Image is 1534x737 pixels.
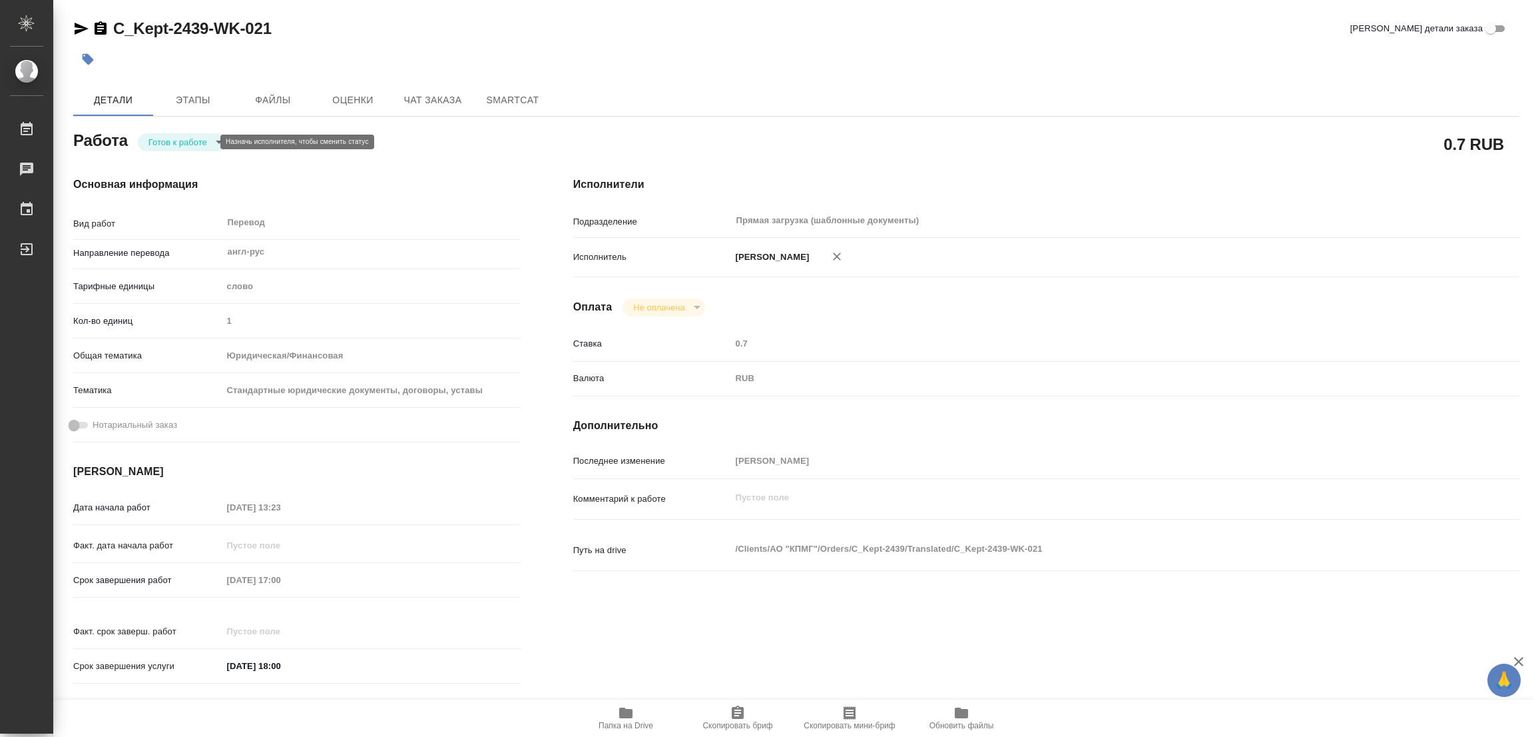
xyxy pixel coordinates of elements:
h4: [PERSON_NAME] [73,464,520,480]
h4: Основная информация [73,177,520,193]
div: слово [222,275,520,298]
p: Кол-во единиц [73,315,222,328]
div: Готов к работе [138,133,227,151]
input: Пустое поле [731,451,1441,470]
p: Валюта [573,372,731,385]
p: Тематика [73,384,222,397]
div: Готов к работе [623,299,704,317]
input: ✎ Введи что-нибудь [222,656,339,676]
h4: Оплата [573,299,613,315]
p: Направление перевода [73,247,222,260]
h2: 0.7 RUB [1443,133,1504,155]
input: Пустое поле [731,334,1441,353]
span: [PERSON_NAME] детали заказа [1350,22,1483,35]
span: Оценки [321,92,385,109]
p: Общая тематика [73,349,222,363]
input: Пустое поле [222,311,520,331]
p: Исполнитель [573,251,731,264]
div: Юридическая/Финансовая [222,345,520,367]
button: Добавить тэг [73,45,103,74]
span: Обновить файлы [929,721,994,730]
button: Скопировать ссылку [93,21,109,37]
span: SmartCat [481,92,545,109]
input: Пустое поле [222,498,339,517]
button: Скопировать ссылку для ЯМессенджера [73,21,89,37]
button: Не оплачена [629,302,688,313]
div: RUB [731,367,1441,390]
span: Чат заказа [401,92,465,109]
p: Вид работ [73,217,222,231]
p: [PERSON_NAME] [731,251,810,264]
p: Комментарий к работе [573,492,731,506]
input: Пустое поле [222,536,339,555]
h2: Работа [73,127,128,151]
span: Детали [81,92,145,109]
span: Скопировать мини-бриф [804,721,895,730]
p: Подразделение [573,215,731,229]
h4: Дополнительно [573,418,1519,434]
p: Ставка [573,337,731,351]
a: C_Kept-2439-WK-021 [113,19,272,37]
button: Удалить исполнителя [822,242,852,271]
span: 🙏 [1493,666,1515,694]
p: Тарифные единицы [73,280,222,293]
button: Папка на Drive [570,700,682,737]
input: Пустое поле [222,622,339,641]
p: Срок завершения услуги [73,660,222,673]
p: Дата начала работ [73,501,222,514]
span: Файлы [241,92,305,109]
p: Факт. срок заверш. работ [73,625,222,638]
button: Готов к работе [144,137,211,148]
p: Срок завершения работ [73,574,222,587]
button: Скопировать мини-бриф [794,700,905,737]
button: Обновить файлы [905,700,1017,737]
span: Папка на Drive [599,721,653,730]
p: Факт. дата начала работ [73,539,222,552]
input: Пустое поле [222,570,339,590]
button: Скопировать бриф [682,700,794,737]
button: 🙏 [1487,664,1521,697]
span: Нотариальный заказ [93,418,177,432]
p: Путь на drive [573,544,731,557]
div: Стандартные юридические документы, договоры, уставы [222,379,520,402]
textarea: /Clients/АО "КПМГ"/Orders/C_Kept-2439/Translated/C_Kept-2439-WK-021 [731,538,1441,560]
span: Скопировать бриф [702,721,772,730]
h4: Исполнители [573,177,1519,193]
p: Последнее изменение [573,454,731,468]
span: Этапы [161,92,225,109]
